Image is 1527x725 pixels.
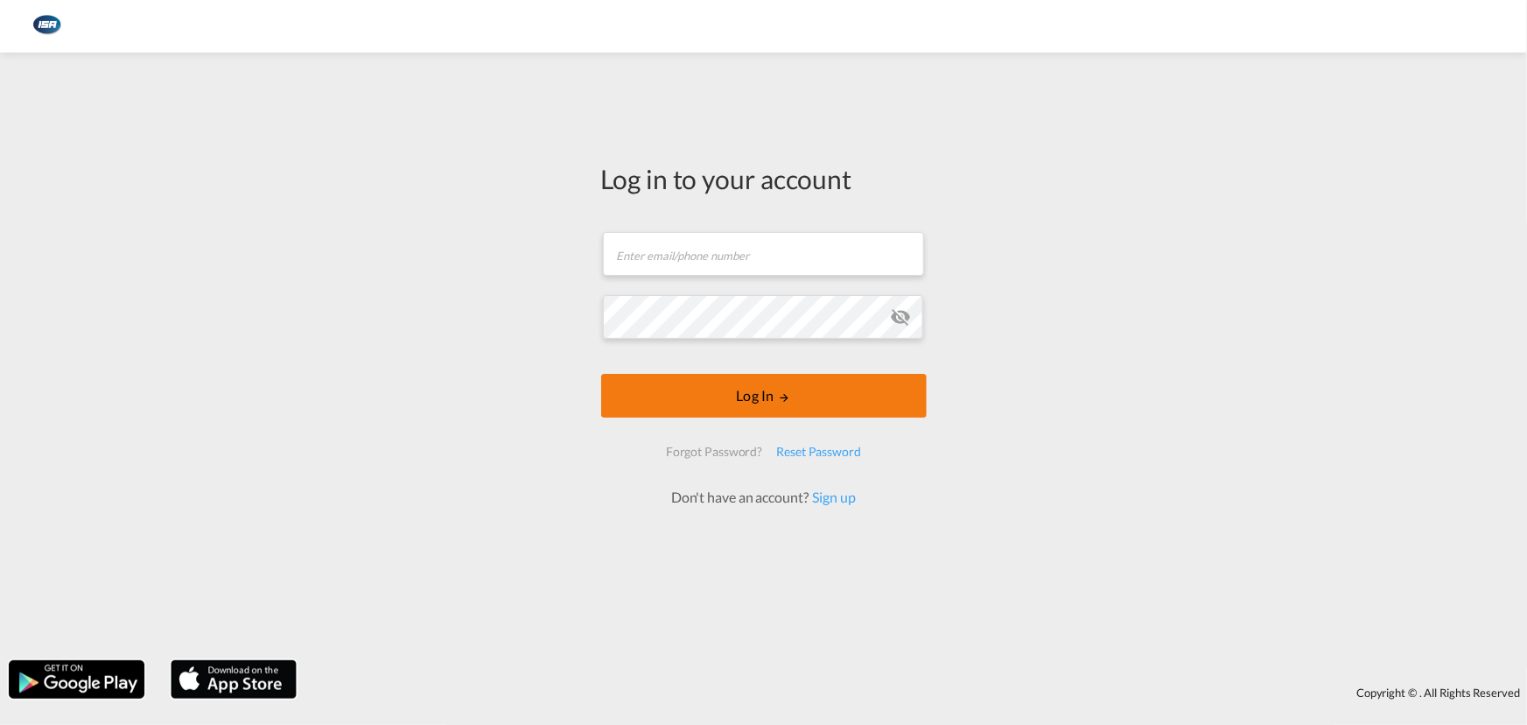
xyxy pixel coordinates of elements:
div: Don't have an account? [652,488,875,507]
div: Copyright © . All Rights Reserved [305,678,1527,707]
a: Sign up [809,489,856,505]
button: LOGIN [601,374,927,418]
div: Reset Password [769,436,868,468]
img: 1aa151c0c08011ec8d6f413816f9a227.png [26,7,66,46]
div: Forgot Password? [659,436,769,468]
md-icon: icon-eye-off [890,306,911,327]
div: Log in to your account [601,160,927,197]
img: google.png [7,658,146,700]
img: apple.png [169,658,298,700]
input: Enter email/phone number [603,232,924,276]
